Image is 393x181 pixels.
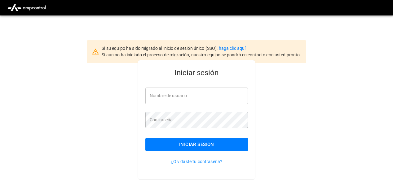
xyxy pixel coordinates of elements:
[145,158,248,165] p: ¿Olvidaste tu contraseña?
[145,68,248,78] h5: Iniciar sesión
[5,2,48,14] img: ampcontrol.io logo
[102,46,219,51] span: Si su equipo ha sido migrado al inicio de sesión único (SSO),
[102,52,301,57] span: Si aún no ha iniciado el proceso de migración, nuestro equipo se pondrá en contacto con usted pro...
[219,46,246,51] a: haga clic aquí
[145,138,248,151] button: Iniciar sesión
